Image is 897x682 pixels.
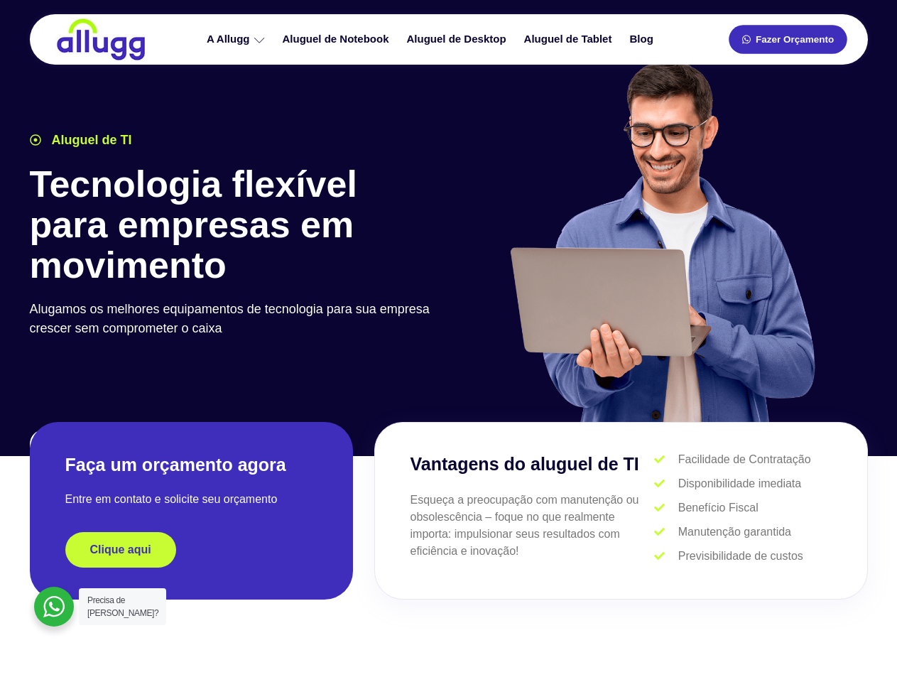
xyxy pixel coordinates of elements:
a: A Allugg [200,27,276,52]
span: Aluguel de TI [48,131,132,150]
span: Disponibilidade imediata [675,475,801,492]
a: Clique aqui [65,532,176,568]
a: Fazer Orçamento [729,25,847,54]
span: Facilidade de Contratação [675,451,811,468]
a: Aluguel de Tablet [517,27,623,52]
iframe: Chat Widget [641,500,897,682]
span: Benefício Fiscal [675,499,759,516]
p: Entre em contato e solicite seu orçamento [65,491,317,508]
span: Clique aqui [90,544,151,556]
p: Alugamos os melhores equipamentos de tecnologia para sua empresa crescer sem comprometer o caixa [30,300,442,338]
span: Fazer Orçamento [756,35,834,45]
img: locação de TI é Allugg [55,18,147,61]
h3: Vantagens do aluguel de TI [411,451,655,478]
h1: Tecnologia flexível para empresas em movimento [30,164,442,286]
img: aluguel de ti para startups [505,60,818,422]
a: Aluguel de Desktop [400,27,517,52]
p: Esqueça a preocupação com manutenção ou obsolescência – foque no que realmente importa: impulsion... [411,492,655,560]
h2: Faça um orçamento agora [65,453,317,477]
span: Precisa de [PERSON_NAME]? [87,595,158,618]
a: Aluguel de Notebook [276,27,400,52]
a: Blog [622,27,663,52]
